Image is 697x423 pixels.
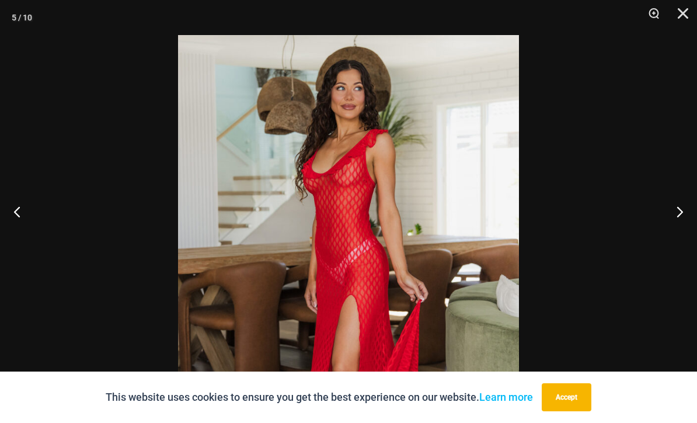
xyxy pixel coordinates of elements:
[653,182,697,241] button: Next
[12,9,32,26] div: 5 / 10
[106,389,533,406] p: This website uses cookies to ensure you get the best experience on our website.
[542,383,591,411] button: Accept
[479,391,533,403] a: Learn more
